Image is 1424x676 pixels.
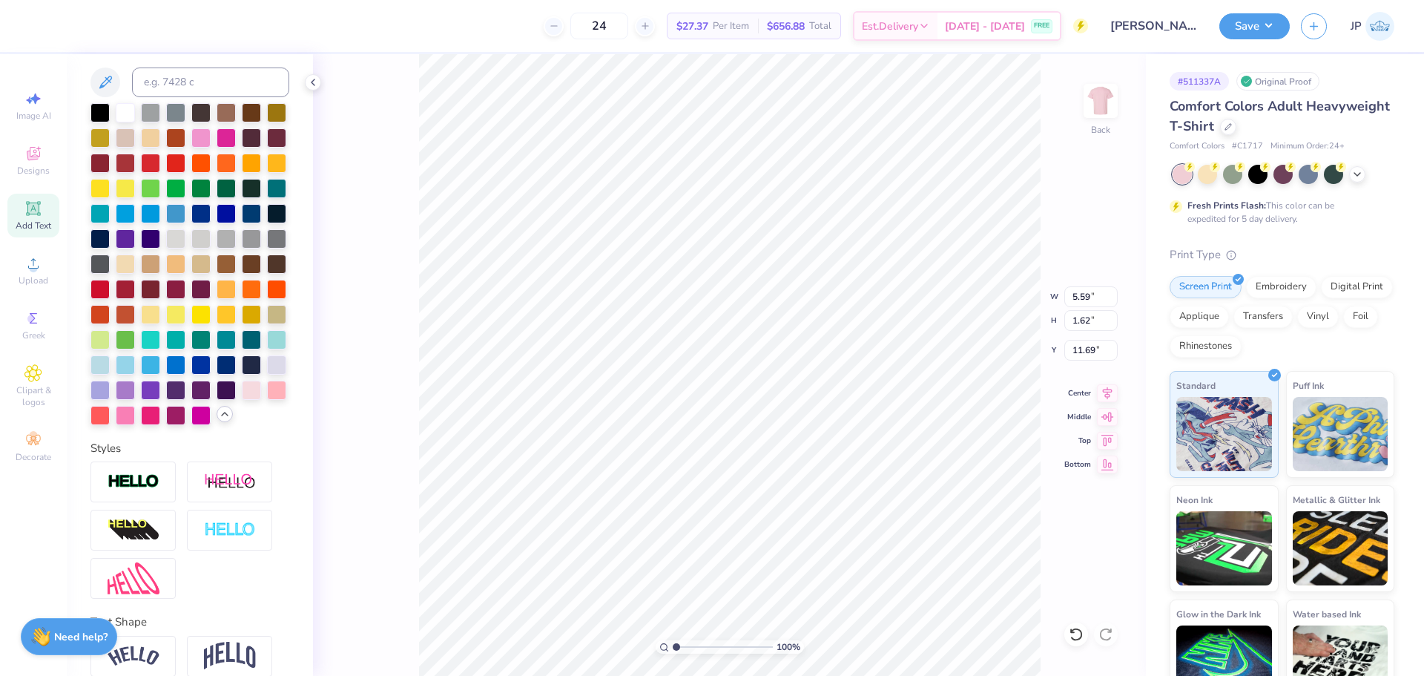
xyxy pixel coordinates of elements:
[1170,140,1224,153] span: Comfort Colors
[1176,492,1213,508] span: Neon Ink
[108,562,159,594] img: Free Distort
[1176,397,1272,471] img: Standard
[108,473,159,490] img: Stroke
[1176,378,1216,393] span: Standard
[862,19,918,34] span: Est. Delivery
[1187,199,1370,226] div: This color can be expedited for 5 day delivery.
[945,19,1025,34] span: [DATE] - [DATE]
[1233,306,1293,328] div: Transfers
[1293,378,1324,393] span: Puff Ink
[1236,72,1319,91] div: Original Proof
[1246,276,1316,298] div: Embroidery
[16,220,51,232] span: Add Text
[204,522,256,539] img: Negative Space
[570,13,628,39] input: – –
[204,473,256,491] img: Shadow
[1351,12,1394,41] a: JP
[108,646,159,666] img: Arc
[1099,11,1208,41] input: Untitled Design
[1232,140,1263,153] span: # C1717
[1176,606,1261,622] span: Glow in the Dark Ink
[22,329,45,341] span: Greek
[19,275,48,286] span: Upload
[1293,606,1361,622] span: Water based Ink
[1064,388,1091,398] span: Center
[1293,511,1388,585] img: Metallic & Glitter Ink
[713,19,749,34] span: Per Item
[1293,492,1380,508] span: Metallic & Glitter Ink
[1270,140,1345,153] span: Minimum Order: 24 +
[1176,511,1272,585] img: Neon Ink
[204,642,256,670] img: Arch
[777,640,800,654] span: 100 %
[16,110,51,122] span: Image AI
[1293,397,1388,471] img: Puff Ink
[1321,276,1393,298] div: Digital Print
[1064,459,1091,470] span: Bottom
[1351,18,1362,35] span: JP
[7,384,59,408] span: Clipart & logos
[1170,246,1394,263] div: Print Type
[1170,97,1390,135] span: Comfort Colors Adult Heavyweight T-Shirt
[90,614,289,631] div: Text Shape
[1064,436,1091,446] span: Top
[1086,86,1115,116] img: Back
[1170,335,1242,358] div: Rhinestones
[1064,412,1091,422] span: Middle
[16,451,51,463] span: Decorate
[1170,72,1229,91] div: # 511337A
[1170,276,1242,298] div: Screen Print
[1187,200,1266,211] strong: Fresh Prints Flash:
[1091,123,1110,137] div: Back
[767,19,805,34] span: $656.88
[54,630,108,644] strong: Need help?
[809,19,831,34] span: Total
[108,519,159,542] img: 3d Illusion
[1365,12,1394,41] img: John Paul Torres
[1170,306,1229,328] div: Applique
[1219,13,1290,39] button: Save
[1034,21,1049,31] span: FREE
[132,68,289,97] input: e.g. 7428 c
[17,165,50,177] span: Designs
[90,440,289,457] div: Styles
[1297,306,1339,328] div: Vinyl
[676,19,708,34] span: $27.37
[1343,306,1378,328] div: Foil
